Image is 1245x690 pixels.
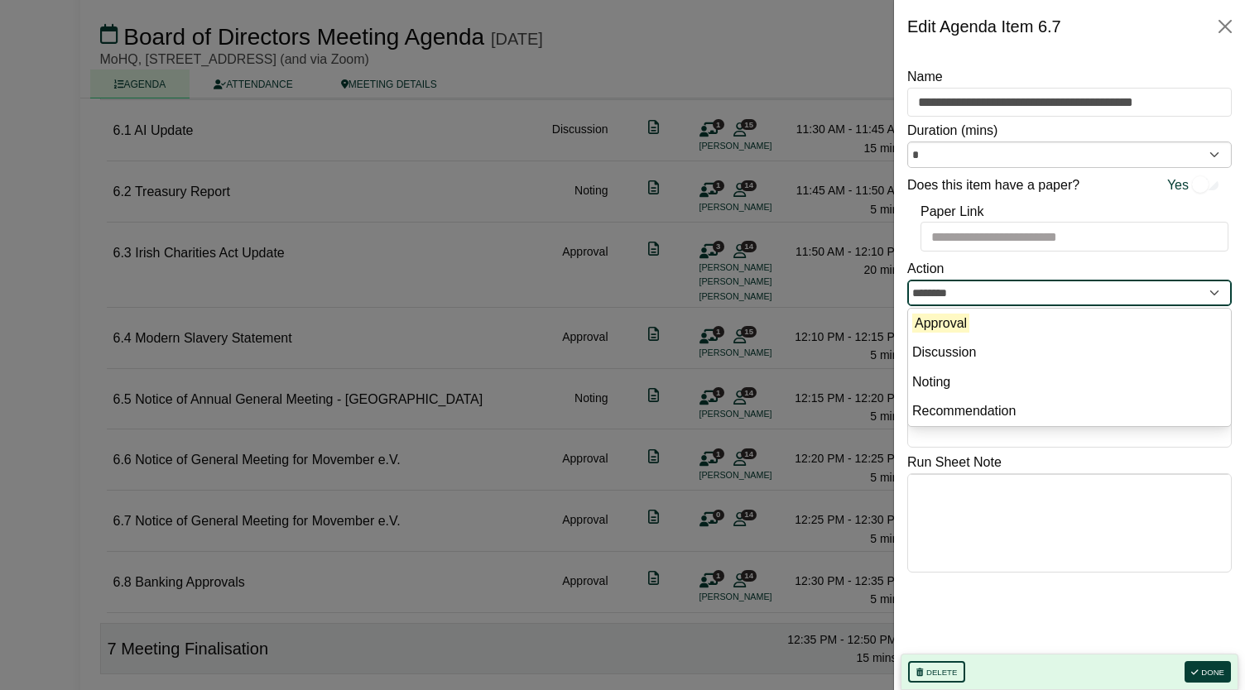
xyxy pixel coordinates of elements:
[1185,661,1231,683] button: Done
[1167,175,1189,196] span: Yes
[907,66,943,88] label: Name
[912,314,969,333] mark: Approval
[908,309,1231,338] li: Approval
[908,367,1231,397] li: Noting
[908,396,1231,426] li: Recommendation
[907,452,1002,473] label: Run Sheet Note
[907,120,997,141] label: Duration (mins)
[907,258,944,280] label: Action
[907,175,1079,196] label: Does this item have a paper?
[1212,13,1238,40] button: Close
[908,338,1231,367] li: Discussion
[907,13,1061,40] div: Edit Agenda Item 6.7
[908,661,965,683] button: Delete
[921,201,984,223] label: Paper Link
